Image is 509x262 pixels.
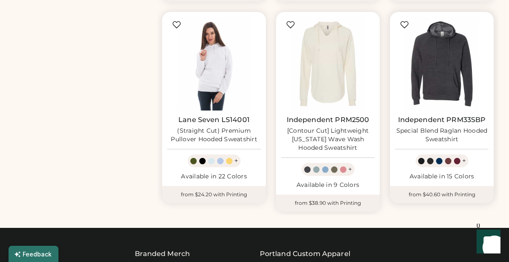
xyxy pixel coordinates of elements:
[276,195,380,212] div: from $38.90 with Printing
[167,127,261,144] div: (Straight Cut) Premium Pullover Hooded Sweatshirt
[135,249,190,259] div: Branded Merch
[178,116,250,124] a: Lane Seven LS14001
[260,249,350,259] a: Portland Custom Apparel
[287,116,369,124] a: Independent PRM2500
[395,127,489,144] div: Special Blend Raglan Hooded Sweatshirt
[462,156,466,166] div: +
[348,165,352,174] div: +
[390,186,494,203] div: from $40.60 with Printing
[468,224,505,260] iframe: Front Chat
[162,186,266,203] div: from $24.20 with Printing
[395,172,489,181] div: Available in 15 Colors
[167,172,261,181] div: Available in 22 Colors
[234,156,238,166] div: +
[281,127,375,152] div: [Contour Cut] Lightweight [US_STATE] Wave Wash Hooded Sweatshirt
[281,181,375,189] div: Available in 9 Colors
[395,17,489,111] img: Independent Trading Co. PRM33SBP Special Blend Raglan Hooded Sweatshirt
[281,17,375,111] img: Independent Trading Co. PRM2500 [Contour Cut] Lightweight California Wave Wash Hooded Sweatshirt
[398,116,486,124] a: Independent PRM33SBP
[167,17,261,111] img: Lane Seven LS14001 (Straight Cut) Premium Pullover Hooded Sweatshirt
